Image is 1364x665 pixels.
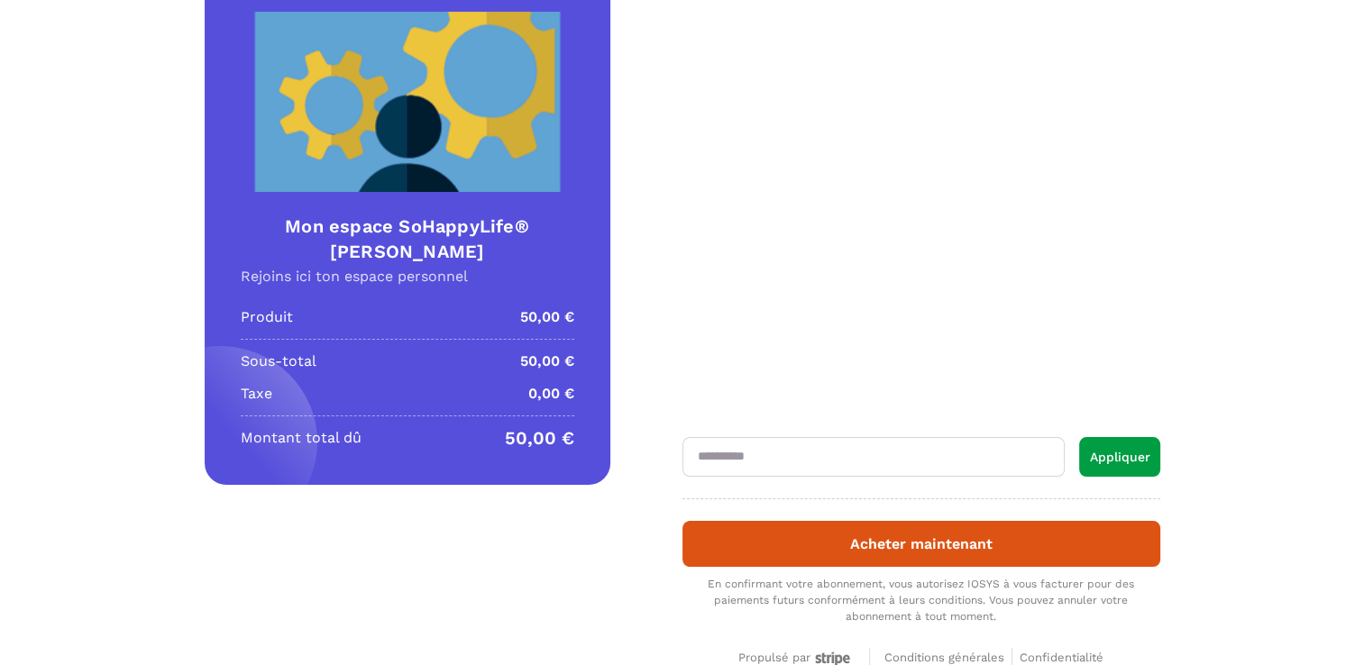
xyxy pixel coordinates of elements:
[679,13,1164,423] iframe: Cadre de saisie sécurisé pour le paiement
[738,648,855,665] a: Propulsé par
[505,427,574,449] p: 50,00 €
[241,306,293,328] p: Produit
[682,521,1160,567] button: Acheter maintenant
[528,383,574,405] p: 0,00 €
[884,651,1004,664] span: Conditions générales
[241,214,574,264] h4: Mon espace SoHappyLife® [PERSON_NAME]
[682,576,1160,624] div: En confirmant votre abonnement, vous autorisez IOSYS à vous facturer pour des paiements futurs co...
[1020,651,1103,664] span: Confidentialité
[884,648,1012,665] a: Conditions générales
[1020,648,1103,665] a: Confidentialité
[241,268,574,285] p: Rejoins ici ton espace personnel
[1079,437,1160,477] button: Appliquer
[241,12,574,192] img: Product Image
[520,351,574,372] p: 50,00 €
[520,306,574,328] p: 50,00 €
